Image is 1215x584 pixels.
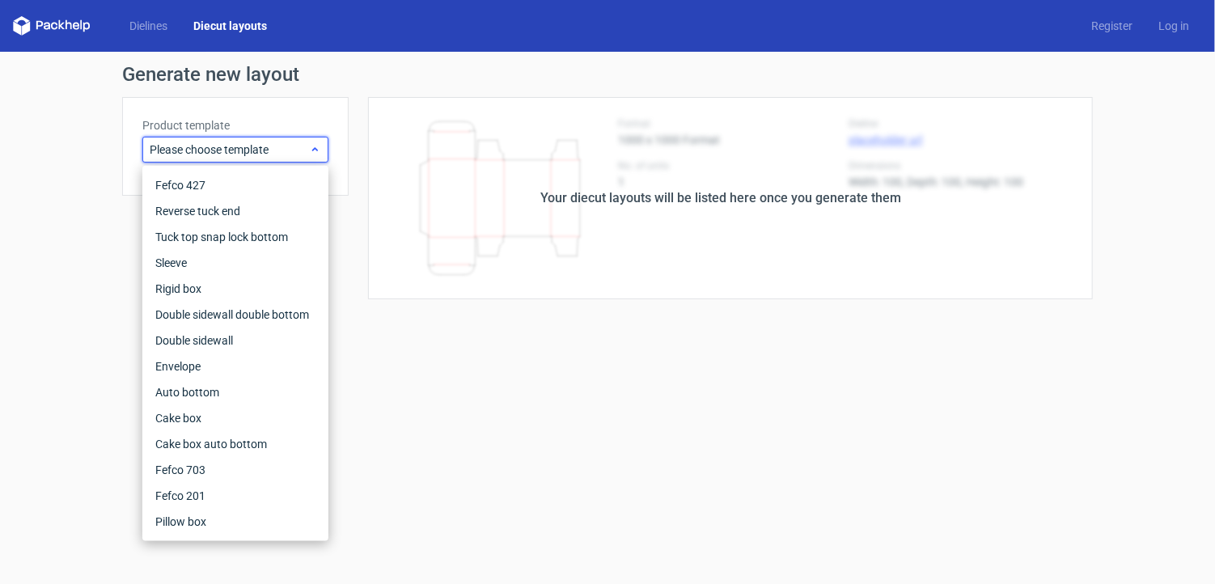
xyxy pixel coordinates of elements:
[149,198,322,224] div: Reverse tuck end
[540,188,901,208] div: Your diecut layouts will be listed here once you generate them
[149,328,322,353] div: Double sidewall
[149,483,322,509] div: Fefco 201
[149,224,322,250] div: Tuck top snap lock bottom
[149,250,322,276] div: Sleeve
[149,276,322,302] div: Rigid box
[149,431,322,457] div: Cake box auto bottom
[150,142,309,158] span: Please choose template
[149,172,322,198] div: Fefco 427
[142,117,328,133] label: Product template
[1145,18,1202,34] a: Log in
[149,457,322,483] div: Fefco 703
[149,302,322,328] div: Double sidewall double bottom
[1078,18,1145,34] a: Register
[149,353,322,379] div: Envelope
[116,18,180,34] a: Dielines
[180,18,280,34] a: Diecut layouts
[149,509,322,535] div: Pillow box
[149,405,322,431] div: Cake box
[149,379,322,405] div: Auto bottom
[122,65,1093,84] h1: Generate new layout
